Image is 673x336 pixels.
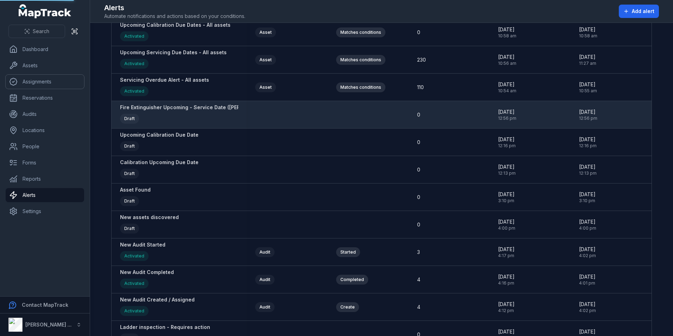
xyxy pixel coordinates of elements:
[417,194,420,201] span: 0
[120,49,227,56] strong: Upcoming Servicing Due Dates - All assets
[579,26,597,39] time: 18/08/2025, 10:58:59 am
[498,81,516,94] time: 18/08/2025, 10:54:25 am
[579,191,596,204] time: 01/08/2025, 3:10:45 pm
[579,253,596,259] span: 4:02 pm
[417,29,420,36] span: 0
[336,275,368,285] div: Completed
[498,54,516,61] span: [DATE]
[417,111,420,118] span: 0
[579,61,596,66] span: 11:27 am
[6,123,84,137] a: Locations
[417,84,424,91] span: 110
[498,273,515,286] time: 23/07/2025, 4:16:45 pm
[255,247,275,257] div: Audit
[120,296,195,318] a: New Audit Created / AssignedActivated
[498,143,516,149] span: 12:16 pm
[6,139,84,154] a: People
[498,191,515,204] time: 01/08/2025, 3:10:45 pm
[579,163,597,170] span: [DATE]
[579,246,596,259] time: 25/07/2025, 4:02:00 pm
[498,81,516,88] span: [DATE]
[336,55,385,65] div: Matches conditions
[104,13,245,20] span: Automate notifications and actions based on your conditions.
[255,82,276,92] div: Asset
[498,198,515,204] span: 3:10 pm
[120,21,231,43] a: Upcoming Calibration Due Dates - All assetsActivated
[498,54,516,66] time: 18/08/2025, 10:56:57 am
[120,104,319,111] strong: Fire Extinguisher Upcoming - Service Date ([PERSON_NAME] & [PERSON_NAME])
[120,196,139,206] div: Draft
[579,301,596,308] span: [DATE]
[579,116,597,121] span: 12:56 pm
[417,166,420,173] span: 0
[120,31,149,41] div: Activated
[120,224,139,234] div: Draft
[498,328,515,335] span: [DATE]
[579,301,596,313] time: 25/07/2025, 4:02:49 pm
[120,186,151,193] strong: Asset Found
[579,26,597,33] span: [DATE]
[498,218,515,231] time: 25/07/2025, 4:00:57 pm
[579,108,597,116] span: [DATE]
[498,246,515,259] time: 23/07/2025, 4:17:20 pm
[120,159,199,180] a: Calibration Upcoming Due DateDraft
[336,27,385,37] div: Matches conditions
[336,82,385,92] div: Matches conditions
[498,308,515,313] span: 4:12 pm
[6,204,84,218] a: Settings
[579,136,597,143] span: [DATE]
[498,191,515,198] span: [DATE]
[498,301,515,308] span: [DATE]
[498,88,516,94] span: 10:54 am
[255,275,275,285] div: Audit
[6,156,84,170] a: Forms
[33,28,49,35] span: Search
[120,114,139,124] div: Draft
[417,139,420,146] span: 0
[498,253,515,259] span: 4:17 pm
[498,108,516,121] time: 15/08/2025, 12:56:52 pm
[579,328,596,335] span: [DATE]
[120,86,149,96] div: Activated
[579,108,597,121] time: 15/08/2025, 12:56:52 pm
[120,269,174,290] a: New Audit CompletedActivated
[498,280,515,286] span: 4:16 pm
[19,4,71,18] a: MapTrack
[498,33,516,39] span: 10:58 am
[120,169,139,179] div: Draft
[120,141,139,151] div: Draft
[22,302,68,308] strong: Contact MapTrack
[417,221,420,228] span: 0
[579,54,596,66] time: 18/08/2025, 11:27:34 am
[255,55,276,65] div: Asset
[120,76,209,98] a: Servicing Overdue Alert - All assetsActivated
[120,241,165,263] a: New Audit StartedActivated
[498,116,516,121] span: 12:56 pm
[498,61,516,66] span: 10:56 am
[25,322,74,328] strong: [PERSON_NAME] Air
[6,42,84,56] a: Dashboard
[498,273,515,280] span: [DATE]
[579,88,597,94] span: 10:55 am
[120,296,195,303] strong: New Audit Created / Assigned
[336,247,360,257] div: Started
[579,170,597,176] span: 12:13 pm
[120,251,149,261] div: Activated
[579,198,596,204] span: 3:10 pm
[579,218,596,225] span: [DATE]
[6,91,84,105] a: Reservations
[579,280,596,286] span: 4:01 pm
[579,246,596,253] span: [DATE]
[579,136,597,149] time: 15/08/2025, 12:16:35 pm
[417,249,420,256] span: 3
[498,225,515,231] span: 4:00 pm
[498,301,515,313] time: 23/07/2025, 4:12:07 pm
[579,273,596,286] time: 25/07/2025, 4:01:38 pm
[579,81,597,94] time: 18/08/2025, 10:55:36 am
[579,81,597,88] span: [DATE]
[120,159,199,166] strong: Calibration Upcoming Due Date
[579,54,596,61] span: [DATE]
[120,131,199,153] a: Upcoming Calibration Due DateDraft
[417,276,420,283] span: 4
[579,225,596,231] span: 4:00 pm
